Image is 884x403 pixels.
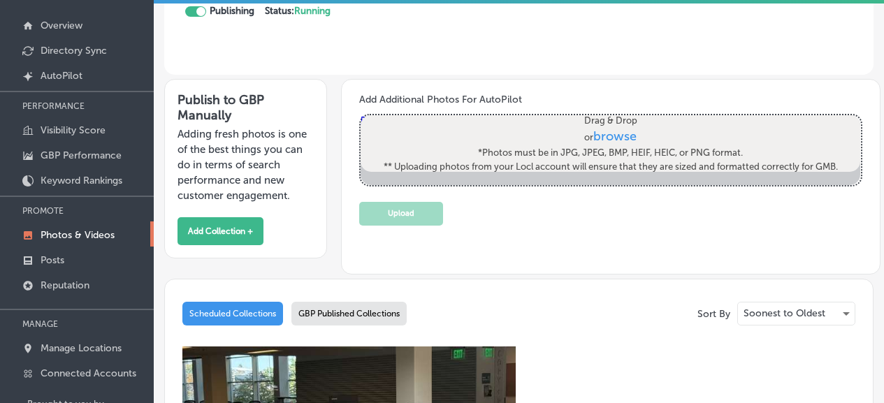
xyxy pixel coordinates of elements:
p: GBP Performance [41,149,122,161]
strong: Publishing [210,5,254,17]
p: Photos & Videos [41,229,115,241]
label: Drag & Drop or *Photos must be in JPG, JPEG, BMP, HEIF, HEIC, or PNG format. ** Uploading photos ... [379,109,843,178]
h3: Add Additional Photos For AutoPilot [359,94,862,105]
p: Reputation [41,279,89,291]
p: Overview [41,20,82,31]
div: Scheduled Collections [182,302,283,325]
p: Sort By [697,308,730,320]
p: Posts [41,254,64,266]
p: Directory Sync [41,45,107,57]
p: Connected Accounts [41,367,136,379]
button: Upload [359,202,443,226]
p: Visibility Score [41,124,106,136]
button: Add Collection + [177,217,263,245]
span: Running [294,5,331,17]
span: browse [594,129,637,144]
p: Keyword Rankings [41,175,122,186]
p: Soonest to Oldest [744,309,825,318]
p: Adding fresh photos is one of the best things you can do in terms of search performance and new c... [177,126,314,203]
p: Manage Locations [41,342,122,354]
h3: Publish to GBP Manually [177,92,314,123]
div: GBP Published Collections [291,302,407,325]
strong: Status: [265,5,331,17]
p: AutoPilot [41,70,82,82]
div: Soonest to Oldest [738,302,855,325]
